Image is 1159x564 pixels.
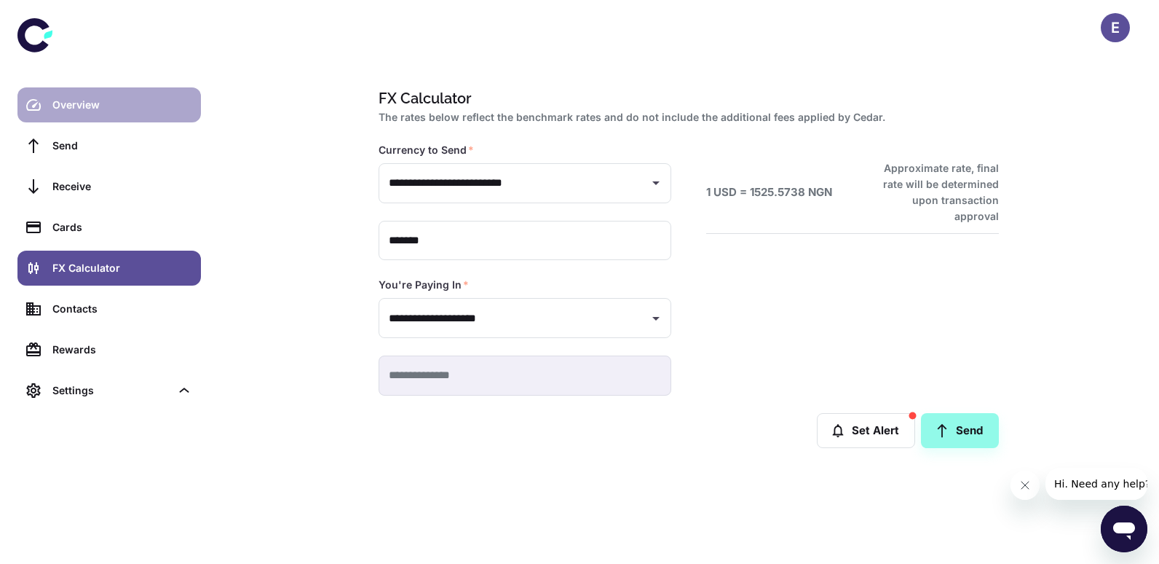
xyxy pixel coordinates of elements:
[646,308,666,329] button: Open
[17,251,201,286] a: FX Calculator
[52,97,192,113] div: Overview
[867,160,999,224] h6: Approximate rate, final rate will be determined upon transaction approval
[379,87,993,109] h1: FX Calculator
[52,179,192,195] div: Receive
[17,128,201,163] a: Send
[17,169,201,204] a: Receive
[1010,471,1040,500] iframe: Close message
[921,413,999,448] a: Send
[17,332,201,367] a: Rewards
[379,143,474,157] label: Currency to Send
[17,210,201,245] a: Cards
[1101,13,1130,42] button: E
[1101,506,1147,552] iframe: Button to launch messaging window
[17,291,201,326] a: Contacts
[52,342,192,358] div: Rewards
[52,138,192,154] div: Send
[817,413,915,448] button: Set Alert
[646,173,666,193] button: Open
[52,219,192,235] div: Cards
[1045,468,1147,500] iframe: Message from company
[52,383,170,399] div: Settings
[52,260,192,276] div: FX Calculator
[379,278,469,292] label: You're Paying In
[52,301,192,317] div: Contacts
[17,373,201,408] div: Settings
[706,184,832,201] h6: 1 USD = 1525.5738 NGN
[9,10,105,22] span: Hi. Need any help?
[17,87,201,122] a: Overview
